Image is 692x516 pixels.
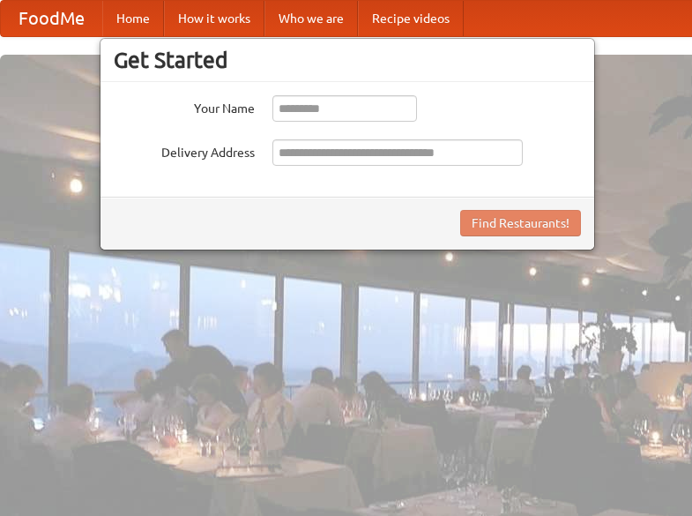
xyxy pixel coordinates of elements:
[1,1,102,36] a: FoodMe
[102,1,164,36] a: Home
[114,139,255,161] label: Delivery Address
[358,1,464,36] a: Recipe videos
[114,47,581,73] h3: Get Started
[114,95,255,117] label: Your Name
[164,1,264,36] a: How it works
[460,210,581,236] button: Find Restaurants!
[264,1,358,36] a: Who we are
